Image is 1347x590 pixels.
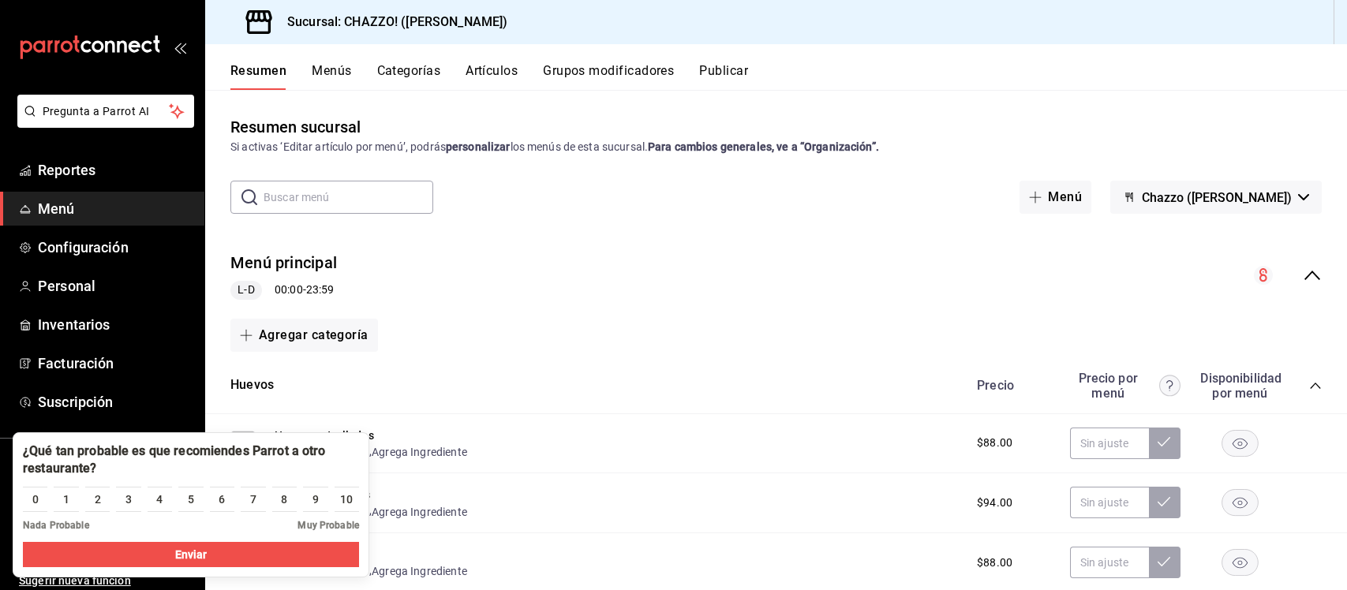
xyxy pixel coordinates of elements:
button: 4 [148,487,172,512]
div: 4 [156,491,163,508]
div: navigation tabs [230,63,1347,90]
div: , [275,562,467,579]
button: 10 [335,487,359,512]
button: Artículos [466,63,518,90]
button: 1 [54,487,78,512]
span: Muy Probable [297,518,359,532]
a: Pregunta a Parrot AI [11,114,194,131]
button: Grupos modificadores [543,63,674,90]
input: Sin ajuste [1070,428,1149,459]
div: 6 [219,491,225,508]
div: 1 [63,491,69,508]
button: Pregunta a Parrot AI [17,95,194,128]
span: Pregunta a Parrot AI [43,103,170,120]
div: , [275,443,467,460]
div: Precio [961,378,1062,393]
button: Agrega Ingrediente [372,444,467,460]
div: 0 [32,491,39,508]
strong: Para cambios generales, ve a “Organización”. [648,140,879,153]
button: 9 [303,487,327,512]
span: Sugerir nueva función [19,573,192,589]
span: Facturación [38,353,192,374]
div: collapse-menu-row [205,239,1347,312]
button: Agrega Ingrediente [372,504,467,520]
input: Buscar menú [264,181,433,213]
span: $88.00 [977,435,1012,451]
span: Menú [38,198,192,219]
button: Resumen [230,63,286,90]
div: 7 [250,491,256,508]
button: Publicar [699,63,748,90]
span: L-D [231,282,260,298]
div: 8 [281,491,287,508]
div: , [275,502,467,519]
button: Huevos estrellados [275,428,374,443]
div: ¿Qué tan probable es que recomiendes Parrot a otro restaurante? [23,442,359,477]
span: Personal [38,275,192,297]
button: Menú principal [230,252,337,274]
span: Reportes [38,159,192,181]
div: 10 [340,491,353,508]
div: Precio por menú [1070,371,1180,401]
span: Enviar [175,547,208,563]
div: 2 [95,491,101,508]
div: 9 [312,491,319,508]
div: 3 [125,491,132,508]
input: Sin ajuste [1070,487,1149,518]
span: Chazzo ([PERSON_NAME]) [1142,190,1292,205]
button: 3 [116,487,140,512]
strong: personalizar [446,140,511,153]
div: Si activas ‘Editar artículo por menú’, podrás los menús de esta sucursal. [230,139,1322,155]
span: Configuración [38,237,192,258]
button: 7 [241,487,265,512]
span: Inventarios [38,314,192,335]
div: 00:00 - 23:59 [230,281,337,300]
button: 0 [23,487,47,512]
button: 6 [210,487,234,512]
span: Suscripción [38,391,192,413]
button: Categorías [377,63,441,90]
div: 5 [188,491,194,508]
button: Menú [1020,181,1091,214]
input: Sin ajuste [1070,547,1149,578]
button: Agrega Ingrediente [372,563,467,579]
button: collapse-category-row [1309,379,1322,392]
button: 2 [85,487,110,512]
button: Agregar categoría [230,319,378,352]
h3: Sucursal: CHAZZO! ([PERSON_NAME]) [275,13,507,32]
span: $88.00 [977,555,1012,571]
button: Enviar [23,542,359,567]
span: Nada Probable [23,518,89,532]
button: 8 [272,487,297,512]
button: Chazzo ([PERSON_NAME]) [1110,181,1322,214]
button: open_drawer_menu [174,41,186,54]
button: 5 [178,487,203,512]
span: $94.00 [977,495,1012,511]
button: Menús [312,63,351,90]
div: Resumen sucursal [230,115,361,139]
div: Disponibilidad por menú [1200,371,1279,401]
button: Huevos [230,376,274,394]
